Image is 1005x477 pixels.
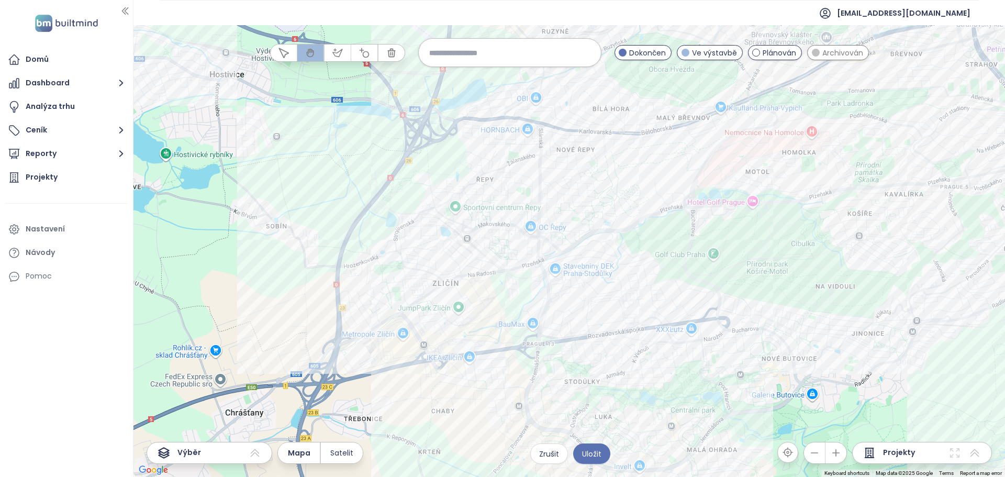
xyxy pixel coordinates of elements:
span: Satelit [330,447,353,459]
img: logo [32,13,101,34]
span: Mapa [288,447,310,459]
button: Reporty [5,143,128,164]
span: Map data ©2025 Google [876,470,933,476]
div: Projekty [26,171,58,184]
div: Pomoc [26,270,52,283]
span: Uložit [582,448,601,460]
span: Zrušit [539,448,559,460]
span: Projekty [883,447,915,459]
span: Archivován [822,47,863,59]
a: Nastavení [5,219,128,240]
a: Domů [5,49,128,70]
img: Google [136,463,171,477]
button: Ceník [5,120,128,141]
a: Analýza trhu [5,96,128,117]
span: Dokončen [629,47,666,59]
div: Pomoc [5,266,128,287]
a: Návody [5,242,128,263]
div: Nastavení [26,223,65,236]
button: Zrušit [530,443,568,464]
span: Plánován [763,47,796,59]
span: Výběr [177,447,201,459]
button: Satelit [321,442,363,463]
div: Analýza trhu [26,100,75,113]
a: Projekty [5,167,128,188]
a: Report a map error [960,470,1002,476]
span: Ve výstavbě [692,47,737,59]
button: Mapa [278,442,320,463]
a: Terms (opens in new tab) [939,470,954,476]
div: Domů [26,53,49,66]
button: Dashboard [5,73,128,94]
button: Keyboard shortcuts [824,470,869,477]
a: Open this area in Google Maps (opens a new window) [136,463,171,477]
div: Návody [26,246,55,259]
span: [EMAIL_ADDRESS][DOMAIN_NAME] [837,1,970,26]
button: Uložit [573,443,610,464]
